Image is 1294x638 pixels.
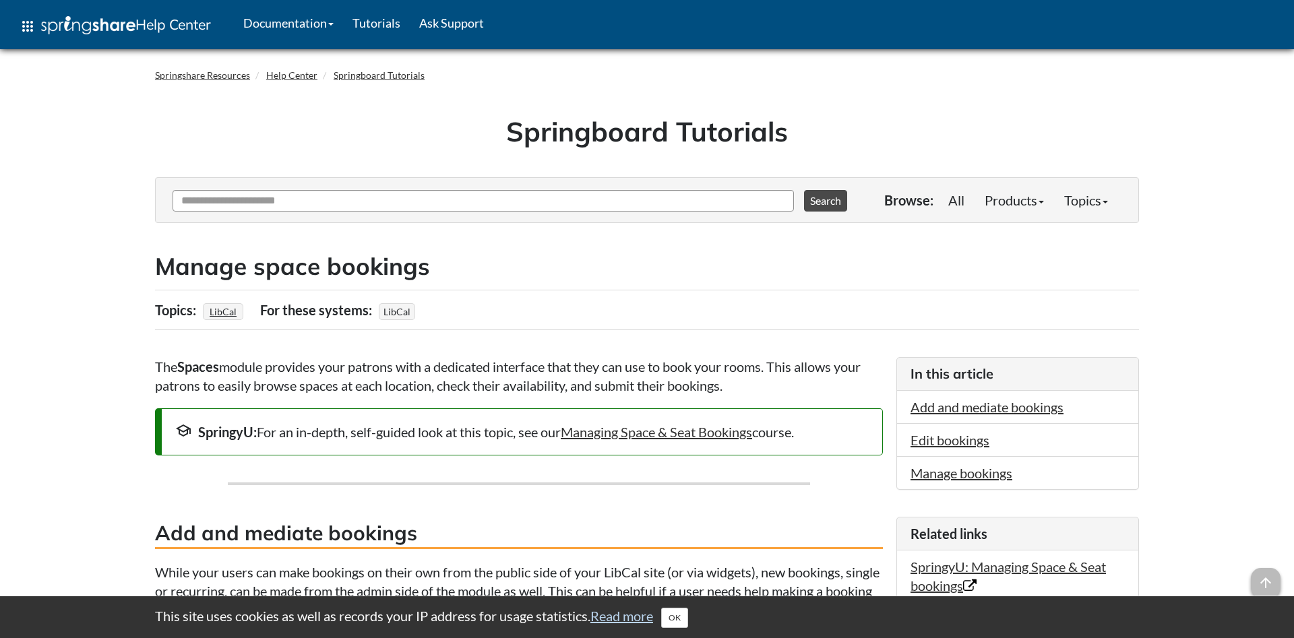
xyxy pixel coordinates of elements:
[155,357,883,395] p: The module provides your patrons with a dedicated interface that they can use to book your rooms....
[410,6,493,40] a: Ask Support
[911,399,1064,415] a: Add and mediate bookings
[266,69,317,81] a: Help Center
[155,69,250,81] a: Springshare Resources
[41,16,135,34] img: Springshare
[175,422,869,441] div: For an in-depth, self-guided look at this topic, see our course.
[1251,569,1281,585] a: arrow_upward
[208,302,239,321] a: LibCal
[938,187,975,214] a: All
[234,6,343,40] a: Documentation
[804,190,847,212] button: Search
[911,364,1125,383] h3: In this article
[155,250,1139,283] h2: Manage space bookings
[165,113,1129,150] h1: Springboard Tutorials
[175,422,191,439] span: school
[343,6,410,40] a: Tutorials
[911,465,1012,481] a: Manage bookings
[155,297,199,323] div: Topics:
[911,559,1106,594] a: SpringyU: Managing Space & Seat bookings
[155,563,883,638] p: While your users can make bookings on their own from the public side of your LibCal site (or via ...
[561,424,752,440] a: Managing Space & Seat Bookings
[1054,187,1118,214] a: Topics
[911,432,989,448] a: Edit bookings
[135,15,211,33] span: Help Center
[661,608,688,628] button: Close
[975,187,1054,214] a: Products
[198,424,257,440] strong: SpringyU:
[884,191,933,210] p: Browse:
[334,69,425,81] a: Springboard Tutorials
[1251,568,1281,598] span: arrow_upward
[260,297,375,323] div: For these systems:
[911,525,987,542] span: Related links
[20,18,36,34] span: apps
[142,606,1152,628] div: This site uses cookies as well as records your IP address for usage statistics.
[379,303,415,320] span: LibCal
[10,6,220,46] a: apps Help Center
[177,358,219,375] strong: Spaces
[590,608,653,624] a: Read more
[155,519,883,549] h3: Add and mediate bookings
